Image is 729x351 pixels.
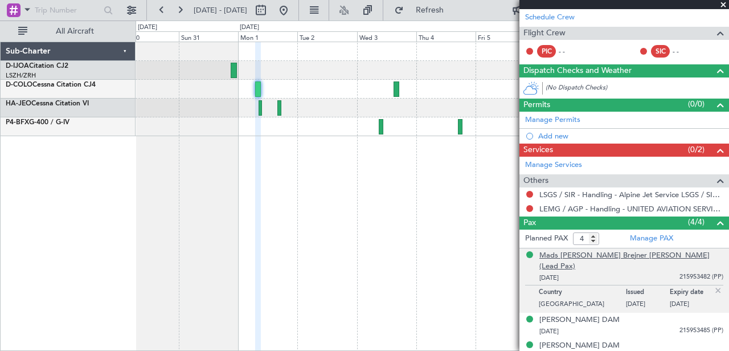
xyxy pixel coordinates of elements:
[688,98,705,110] span: (0/0)
[670,288,714,300] p: Expiry date
[6,63,29,70] span: D-IJOA
[523,174,548,187] span: Others
[523,99,550,112] span: Permits
[6,81,32,88] span: D-COLO
[670,300,714,311] p: [DATE]
[673,46,698,56] div: - -
[6,119,69,126] a: P4-BFXG-400 / G-IV
[476,31,535,42] div: Fri 5
[626,300,670,311] p: [DATE]
[630,233,673,244] a: Manage PAX
[626,288,670,300] p: Issued
[238,31,297,42] div: Mon 1
[539,327,559,336] span: [DATE]
[651,45,670,58] div: SIC
[546,83,729,95] div: (No Dispatch Checks)
[6,63,68,70] a: D-IJOACitation CJ2
[30,27,120,35] span: All Aircraft
[6,81,96,88] a: D-COLOCessna Citation CJ4
[6,100,89,107] a: HA-JEOCessna Citation VI
[240,23,259,32] div: [DATE]
[389,1,457,19] button: Refresh
[357,31,416,42] div: Wed 3
[416,31,476,42] div: Thu 4
[713,285,723,296] img: close
[35,2,100,19] input: Trip Number
[6,71,36,80] a: LSZH/ZRH
[539,250,723,272] div: Mads [PERSON_NAME] Brejner [PERSON_NAME] (Lead Pax)
[120,31,179,42] div: Sat 30
[525,115,580,126] a: Manage Permits
[539,274,559,282] span: [DATE]
[539,204,723,214] a: LEMG / AGP - Handling - UNITED AVIATION SERVICES LEMG/AGP
[6,119,29,126] span: P4-BFX
[6,100,31,107] span: HA-JEO
[179,31,238,42] div: Sun 31
[406,6,454,14] span: Refresh
[525,12,575,23] a: Schedule Crew
[523,144,553,157] span: Services
[539,300,626,311] p: [GEOGRAPHIC_DATA]
[679,326,723,336] span: 215953485 (PP)
[559,46,584,56] div: - -
[679,272,723,282] span: 215953482 (PP)
[138,23,157,32] div: [DATE]
[688,216,705,228] span: (4/4)
[525,233,568,244] label: Planned PAX
[523,217,536,230] span: Pax
[525,160,582,171] a: Manage Services
[537,45,556,58] div: PIC
[538,131,723,141] div: Add new
[523,64,632,77] span: Dispatch Checks and Weather
[523,27,566,40] span: Flight Crew
[539,315,620,326] div: [PERSON_NAME] DAM
[688,144,705,156] span: (0/2)
[13,22,124,40] button: All Aircraft
[194,5,247,15] span: [DATE] - [DATE]
[539,288,626,300] p: Country
[297,31,357,42] div: Tue 2
[539,190,723,199] a: LSGS / SIR - Handling - Alpine Jet Service LSGS / SIR **MyHandling**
